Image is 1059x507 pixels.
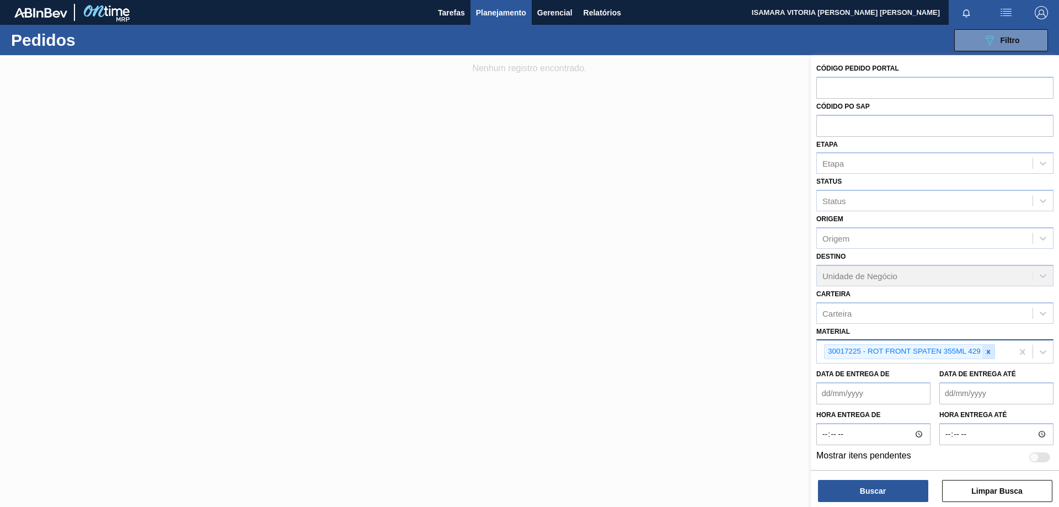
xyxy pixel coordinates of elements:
[949,5,984,20] button: Notificações
[816,382,930,404] input: dd/mm/yyyy
[816,253,846,260] label: Destino
[11,34,176,46] h1: Pedidos
[438,6,465,19] span: Tarefas
[939,407,1053,423] label: Hora entrega até
[816,407,930,423] label: Hora entrega de
[816,328,850,335] label: Material
[1001,36,1020,45] span: Filtro
[816,178,842,185] label: Status
[816,103,870,110] label: Códido PO SAP
[822,233,849,243] div: Origem
[476,6,526,19] span: Planejamento
[816,141,838,148] label: Etapa
[816,65,899,72] label: Código Pedido Portal
[1035,6,1048,19] img: Logout
[825,345,982,359] div: 30017225 - ROT FRONT SPATEN 355ML 429
[822,308,852,318] div: Carteira
[939,370,1016,378] label: Data de Entrega até
[822,196,846,206] div: Status
[939,382,1053,404] input: dd/mm/yyyy
[816,451,911,464] label: Mostrar itens pendentes
[584,6,621,19] span: Relatórios
[14,8,67,18] img: TNhmsLtSVTkK8tSr43FrP2fwEKptu5GPRR3wAAAABJRU5ErkJggg==
[816,290,851,298] label: Carteira
[999,6,1013,19] img: userActions
[537,6,573,19] span: Gerencial
[954,29,1048,51] button: Filtro
[816,370,890,378] label: Data de Entrega de
[822,159,844,168] div: Etapa
[816,215,843,223] label: Origem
